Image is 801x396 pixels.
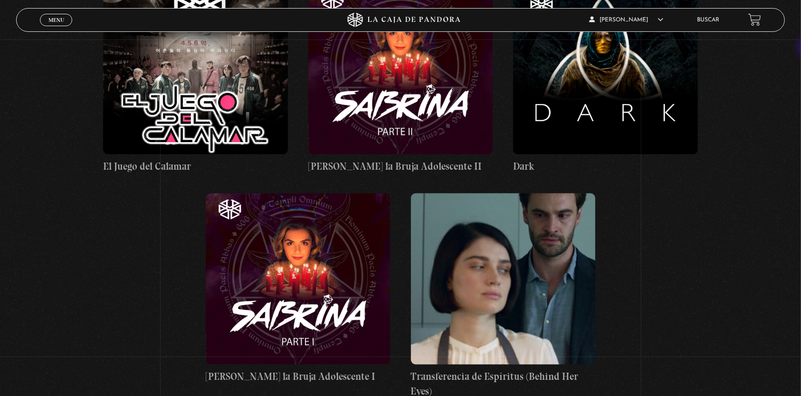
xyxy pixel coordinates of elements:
span: Menu [48,17,64,23]
a: View your shopping cart [748,13,761,26]
a: Buscar [697,17,720,23]
h4: [PERSON_NAME] la Bruja Adolescente II [308,159,493,174]
span: [PERSON_NAME] [589,17,663,23]
h4: [PERSON_NAME] la Bruja Adolescente I [206,369,390,385]
h4: El Juego del Calamar [103,159,287,174]
span: Cerrar [45,25,67,31]
a: [PERSON_NAME] la Bruja Adolescente I [206,193,390,385]
h4: Dark [513,159,697,174]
